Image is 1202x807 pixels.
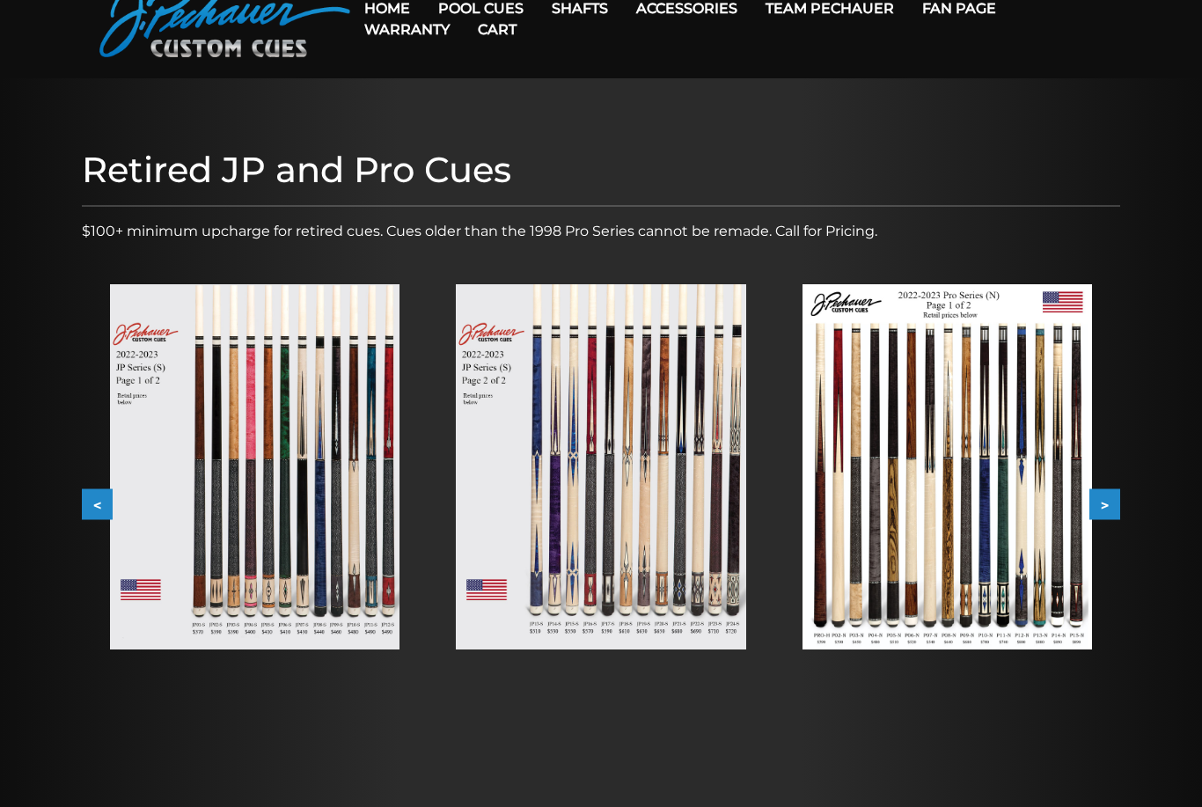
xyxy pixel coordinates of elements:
[1089,490,1120,521] button: >
[82,222,1120,243] p: $100+ minimum upcharge for retired cues. Cues older than the 1998 Pro Series cannot be remade. Ca...
[82,150,1120,192] h1: Retired JP and Pro Cues
[82,490,1120,521] div: Carousel Navigation
[350,8,464,53] a: Warranty
[464,8,531,53] a: Cart
[82,490,113,521] button: <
